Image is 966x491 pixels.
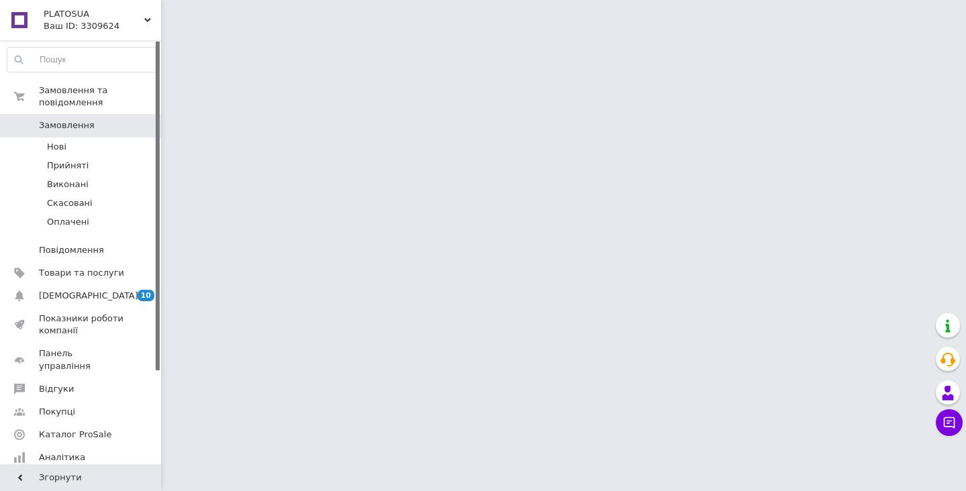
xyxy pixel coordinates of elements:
[39,347,124,372] span: Панель управління
[39,383,74,395] span: Відгуки
[7,48,158,72] input: Пошук
[47,197,93,209] span: Скасовані
[39,406,75,418] span: Покупці
[39,85,161,109] span: Замовлення та повідомлення
[44,8,144,20] span: PLATOSUA
[47,160,89,172] span: Прийняті
[39,119,95,131] span: Замовлення
[39,267,124,279] span: Товари та послуги
[47,178,89,190] span: Виконані
[39,290,138,302] span: [DEMOGRAPHIC_DATA]
[47,141,66,153] span: Нові
[39,429,111,441] span: Каталог ProSale
[936,409,963,436] button: Чат з покупцем
[138,290,154,301] span: 10
[39,451,85,463] span: Аналітика
[47,216,89,228] span: Оплачені
[39,313,124,337] span: Показники роботи компанії
[39,244,104,256] span: Повідомлення
[44,20,161,32] div: Ваш ID: 3309624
